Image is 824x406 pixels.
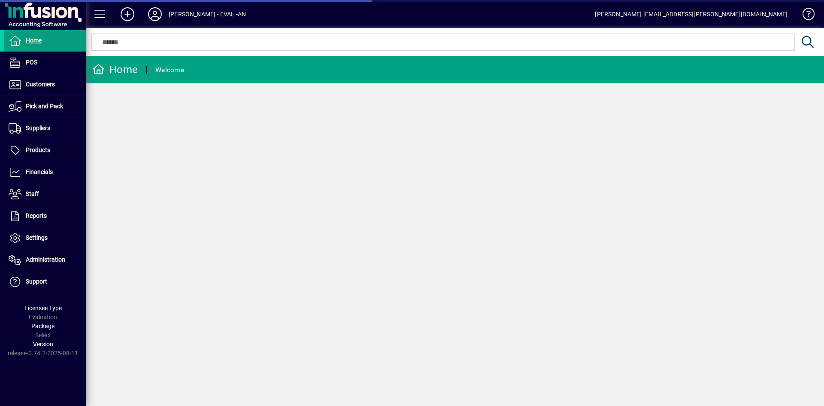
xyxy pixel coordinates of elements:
[4,74,86,95] a: Customers
[26,125,50,131] span: Suppliers
[92,63,138,76] div: Home
[26,190,39,197] span: Staff
[595,7,788,21] div: [PERSON_NAME] [EMAIL_ADDRESS][PERSON_NAME][DOMAIN_NAME]
[4,205,86,227] a: Reports
[4,271,86,293] a: Support
[4,183,86,205] a: Staff
[155,63,184,77] div: Welcome
[26,278,47,285] span: Support
[169,7,246,21] div: [PERSON_NAME] - EVAL -AN
[4,249,86,271] a: Administration
[141,6,169,22] button: Profile
[114,6,141,22] button: Add
[24,305,62,311] span: Licensee Type
[4,227,86,249] a: Settings
[26,103,63,110] span: Pick and Pack
[26,81,55,88] span: Customers
[33,341,53,348] span: Version
[26,234,48,241] span: Settings
[4,96,86,117] a: Pick and Pack
[4,118,86,139] a: Suppliers
[26,256,65,263] span: Administration
[26,212,47,219] span: Reports
[26,37,42,44] span: Home
[796,2,813,30] a: Knowledge Base
[4,140,86,161] a: Products
[26,59,37,66] span: POS
[26,168,53,175] span: Financials
[26,147,50,153] span: Products
[4,52,86,73] a: POS
[31,323,55,330] span: Package
[4,162,86,183] a: Financials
